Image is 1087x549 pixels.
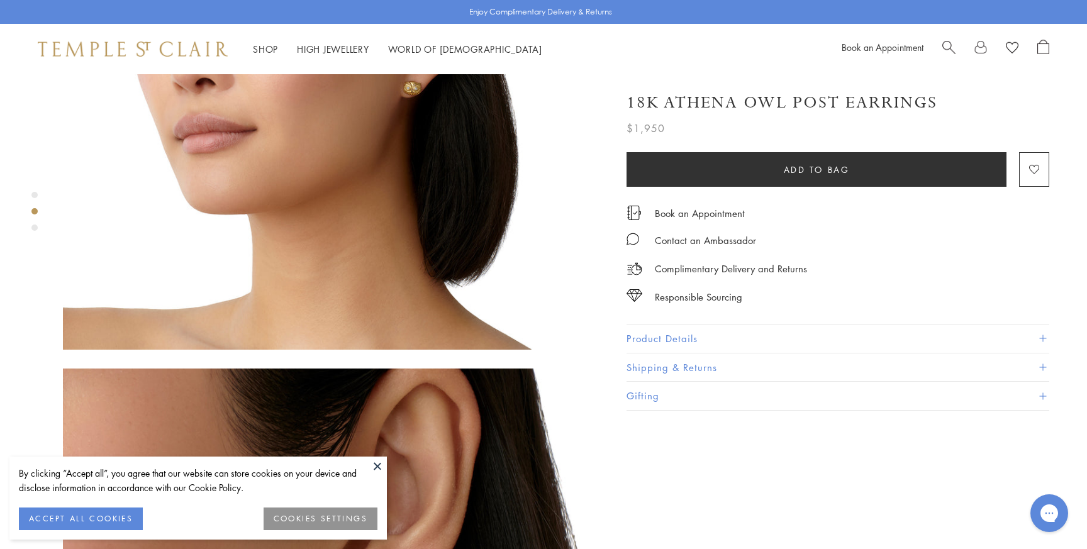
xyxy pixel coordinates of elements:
[627,120,665,136] span: $1,950
[253,43,278,55] a: ShopShop
[784,163,850,177] span: Add to bag
[264,507,377,530] button: COOKIES SETTINGS
[627,353,1049,382] button: Shipping & Returns
[1024,490,1074,536] iframe: Gorgias live chat messenger
[627,152,1006,187] button: Add to bag
[19,507,143,530] button: ACCEPT ALL COOKIES
[627,92,937,114] h1: 18K Athena Owl Post Earrings
[19,466,377,495] div: By clicking “Accept all”, you agree that our website can store cookies on your device and disclos...
[627,289,642,302] img: icon_sourcing.svg
[627,261,642,277] img: icon_delivery.svg
[31,189,38,241] div: Product gallery navigation
[1037,40,1049,58] a: Open Shopping Bag
[627,206,642,220] img: icon_appointment.svg
[842,41,923,53] a: Book an Appointment
[627,382,1049,410] button: Gifting
[627,324,1049,353] button: Product Details
[297,43,369,55] a: High JewelleryHigh Jewellery
[38,42,228,57] img: Temple St. Clair
[655,261,807,277] p: Complimentary Delivery and Returns
[469,6,612,18] p: Enjoy Complimentary Delivery & Returns
[388,43,542,55] a: World of [DEMOGRAPHIC_DATA]World of [DEMOGRAPHIC_DATA]
[627,233,639,245] img: MessageIcon-01_2.svg
[253,42,542,57] nav: Main navigation
[655,233,756,248] div: Contact an Ambassador
[655,289,742,305] div: Responsible Sourcing
[1006,40,1018,58] a: View Wishlist
[655,206,745,220] a: Book an Appointment
[942,40,956,58] a: Search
